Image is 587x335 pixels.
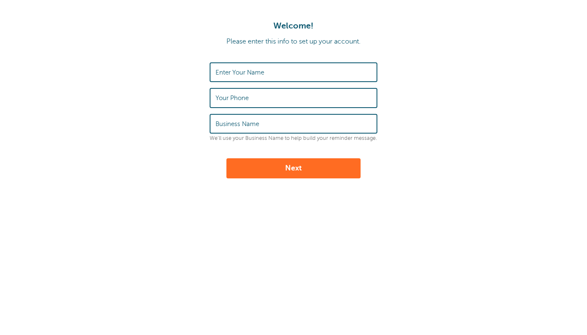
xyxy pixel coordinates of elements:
[216,94,249,102] label: Your Phone
[210,135,377,142] p: We'll use your Business Name to help build your reminder message.
[8,21,579,31] h1: Welcome!
[216,120,259,128] label: Business Name
[8,38,579,46] p: Please enter this info to set up your account.
[216,69,264,76] label: Enter Your Name
[226,158,361,178] button: Next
